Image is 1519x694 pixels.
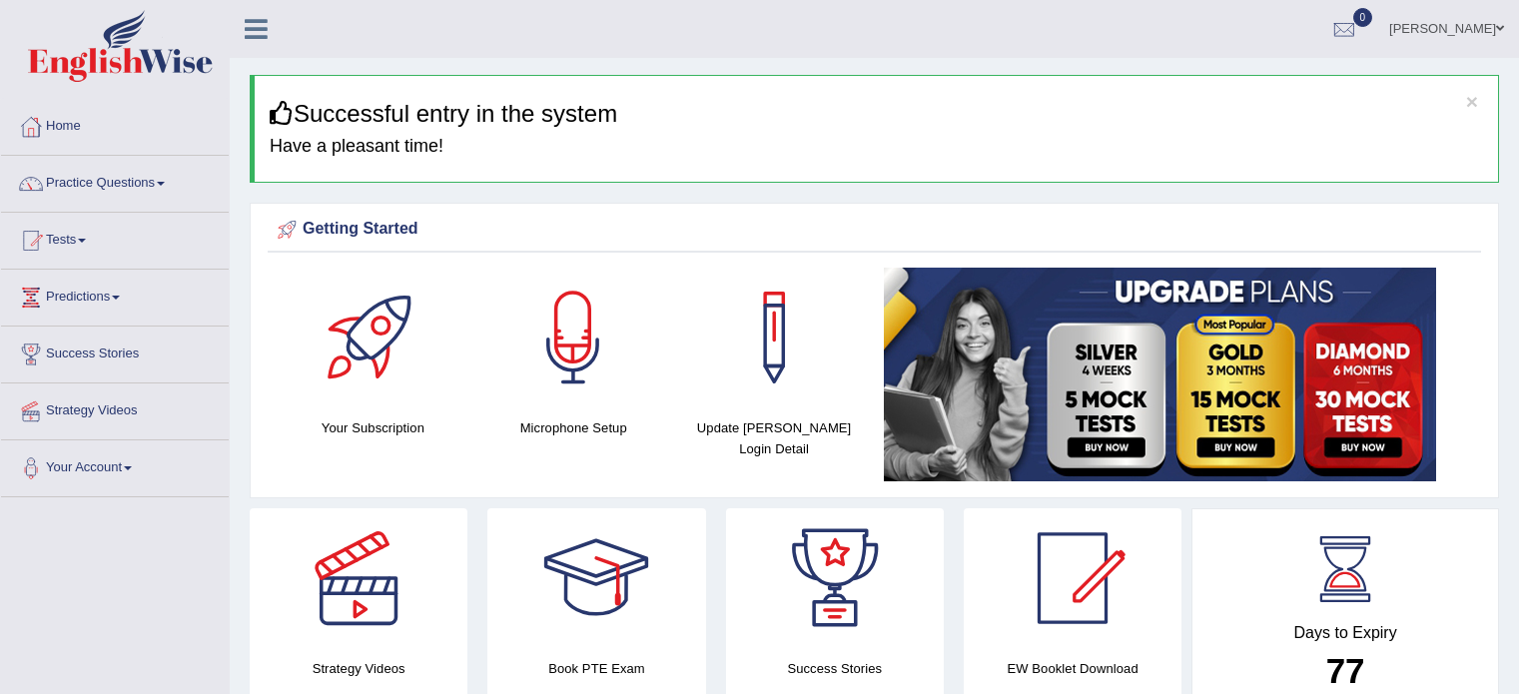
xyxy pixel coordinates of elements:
[964,658,1181,679] h4: EW Booklet Download
[1,99,229,149] a: Home
[1353,8,1373,27] span: 0
[1214,624,1476,642] h4: Days to Expiry
[1,440,229,490] a: Your Account
[1466,91,1478,112] button: ×
[483,417,664,438] h4: Microphone Setup
[884,268,1436,481] img: small5.jpg
[270,101,1483,127] h3: Successful entry in the system
[1,213,229,263] a: Tests
[1,270,229,320] a: Predictions
[487,658,705,679] h4: Book PTE Exam
[270,137,1483,157] h4: Have a pleasant time!
[273,215,1476,245] div: Getting Started
[1,327,229,376] a: Success Stories
[1,383,229,433] a: Strategy Videos
[1326,651,1365,690] b: 77
[250,658,467,679] h4: Strategy Videos
[1,156,229,206] a: Practice Questions
[684,417,865,459] h4: Update [PERSON_NAME] Login Detail
[726,658,944,679] h4: Success Stories
[283,417,463,438] h4: Your Subscription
